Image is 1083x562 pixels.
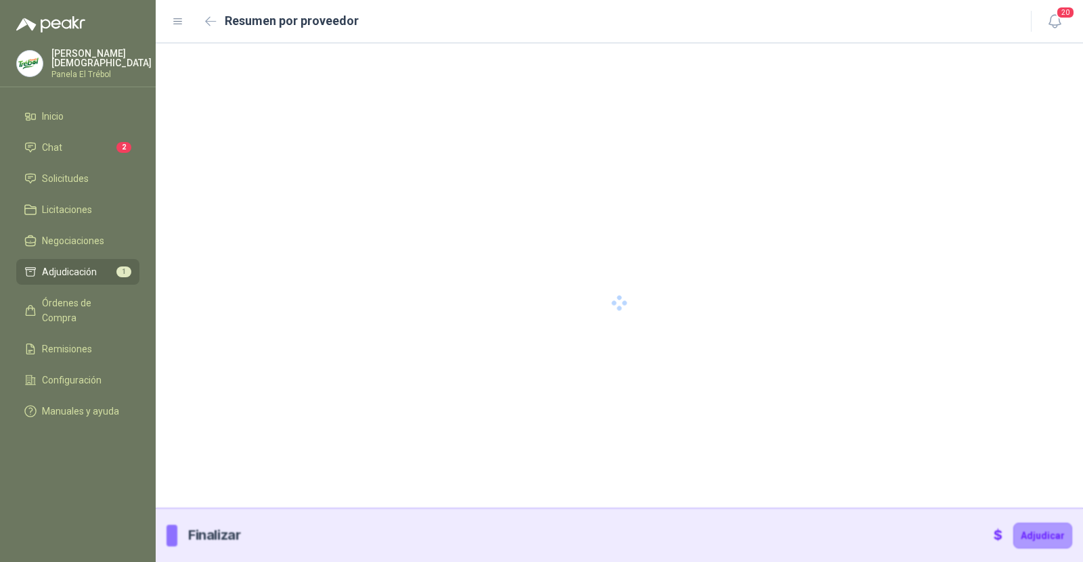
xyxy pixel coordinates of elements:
a: Chat2 [16,135,139,160]
a: Licitaciones [16,197,139,223]
p: [PERSON_NAME] [DEMOGRAPHIC_DATA] [51,49,152,68]
a: Inicio [16,103,139,129]
a: Manuales y ayuda [16,398,139,424]
span: Negociaciones [42,233,104,248]
a: Adjudicación1 [16,259,139,285]
span: Manuales y ayuda [42,404,119,419]
h2: Resumen por proveedor [225,11,359,30]
span: 20 [1056,6,1075,19]
p: Panela El Trébol [51,70,152,78]
span: Remisiones [42,342,92,356]
span: Órdenes de Compra [42,296,127,325]
img: Company Logo [17,51,43,76]
span: Chat [42,140,62,155]
button: 20 [1042,9,1067,34]
a: Negociaciones [16,228,139,254]
span: Configuración [42,373,102,388]
a: Órdenes de Compra [16,290,139,331]
span: Adjudicación [42,264,97,279]
span: 1 [116,266,131,277]
span: Licitaciones [42,202,92,217]
span: Solicitudes [42,171,89,186]
img: Logo peakr [16,16,85,32]
a: Remisiones [16,336,139,362]
a: Configuración [16,367,139,393]
span: 2 [116,142,131,153]
a: Solicitudes [16,166,139,191]
span: Inicio [42,109,64,124]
